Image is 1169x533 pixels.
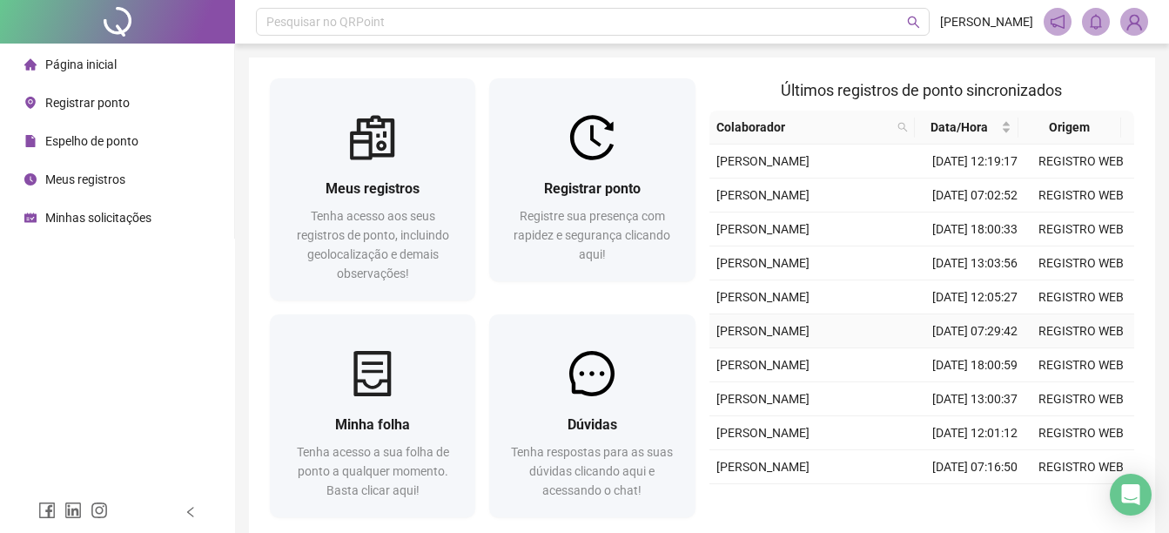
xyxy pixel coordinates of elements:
[915,111,1018,145] th: Data/Hora
[1028,213,1134,246] td: REGISTRO WEB
[907,16,920,29] span: search
[185,506,197,518] span: left
[297,445,449,497] span: Tenha acesso a sua folha de ponto a qualquer momento. Basta clicar aqui!
[1028,179,1134,213] td: REGISTRO WEB
[24,58,37,71] span: home
[24,135,37,147] span: file
[1028,382,1134,416] td: REGISTRO WEB
[24,212,37,224] span: schedule
[45,134,138,148] span: Espelho de ponto
[922,450,1028,484] td: [DATE] 07:16:50
[544,180,641,197] span: Registrar ponto
[940,12,1033,31] span: [PERSON_NAME]
[489,314,695,517] a: DúvidasTenha respostas para as suas dúvidas clicando aqui e acessando o chat!
[1028,314,1134,348] td: REGISTRO WEB
[326,180,420,197] span: Meus registros
[45,57,117,71] span: Página inicial
[922,246,1028,280] td: [DATE] 13:03:56
[91,502,108,519] span: instagram
[1028,348,1134,382] td: REGISTRO WEB
[716,222,810,236] span: [PERSON_NAME]
[1110,474,1152,516] div: Open Intercom Messenger
[716,256,810,270] span: [PERSON_NAME]
[897,122,908,132] span: search
[568,416,617,433] span: Dúvidas
[489,78,695,281] a: Registrar pontoRegistre sua presença com rapidez e segurança clicando aqui!
[1028,246,1134,280] td: REGISTRO WEB
[1050,14,1065,30] span: notification
[922,213,1028,246] td: [DATE] 18:00:33
[922,416,1028,450] td: [DATE] 12:01:12
[1028,416,1134,450] td: REGISTRO WEB
[716,392,810,406] span: [PERSON_NAME]
[335,416,410,433] span: Minha folha
[270,78,475,300] a: Meus registrosTenha acesso aos seus registros de ponto, incluindo geolocalização e demais observa...
[716,290,810,304] span: [PERSON_NAME]
[1028,450,1134,484] td: REGISTRO WEB
[716,426,810,440] span: [PERSON_NAME]
[1028,145,1134,179] td: REGISTRO WEB
[716,324,810,338] span: [PERSON_NAME]
[922,348,1028,382] td: [DATE] 18:00:59
[45,211,151,225] span: Minhas solicitações
[894,114,911,140] span: search
[781,81,1062,99] span: Últimos registros de ponto sincronizados
[716,118,891,137] span: Colaborador
[922,145,1028,179] td: [DATE] 12:19:17
[716,188,810,202] span: [PERSON_NAME]
[1028,280,1134,314] td: REGISTRO WEB
[716,460,810,474] span: [PERSON_NAME]
[716,358,810,372] span: [PERSON_NAME]
[297,209,449,280] span: Tenha acesso aos seus registros de ponto, incluindo geolocalização e demais observações!
[922,118,997,137] span: Data/Hora
[38,502,56,519] span: facebook
[1018,111,1121,145] th: Origem
[922,484,1028,518] td: [DATE] 18:00:23
[270,314,475,517] a: Minha folhaTenha acesso a sua folha de ponto a qualquer momento. Basta clicar aqui!
[922,179,1028,213] td: [DATE] 07:02:52
[64,502,82,519] span: linkedin
[922,382,1028,416] td: [DATE] 13:00:37
[45,172,125,186] span: Meus registros
[922,280,1028,314] td: [DATE] 12:05:27
[1028,484,1134,518] td: REGISTRO WEB
[1121,9,1147,35] img: 91928
[24,173,37,186] span: clock-circle
[716,154,810,168] span: [PERSON_NAME]
[511,445,673,497] span: Tenha respostas para as suas dúvidas clicando aqui e acessando o chat!
[922,314,1028,348] td: [DATE] 07:29:42
[1088,14,1104,30] span: bell
[514,209,670,261] span: Registre sua presença com rapidez e segurança clicando aqui!
[45,96,130,110] span: Registrar ponto
[24,97,37,109] span: environment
